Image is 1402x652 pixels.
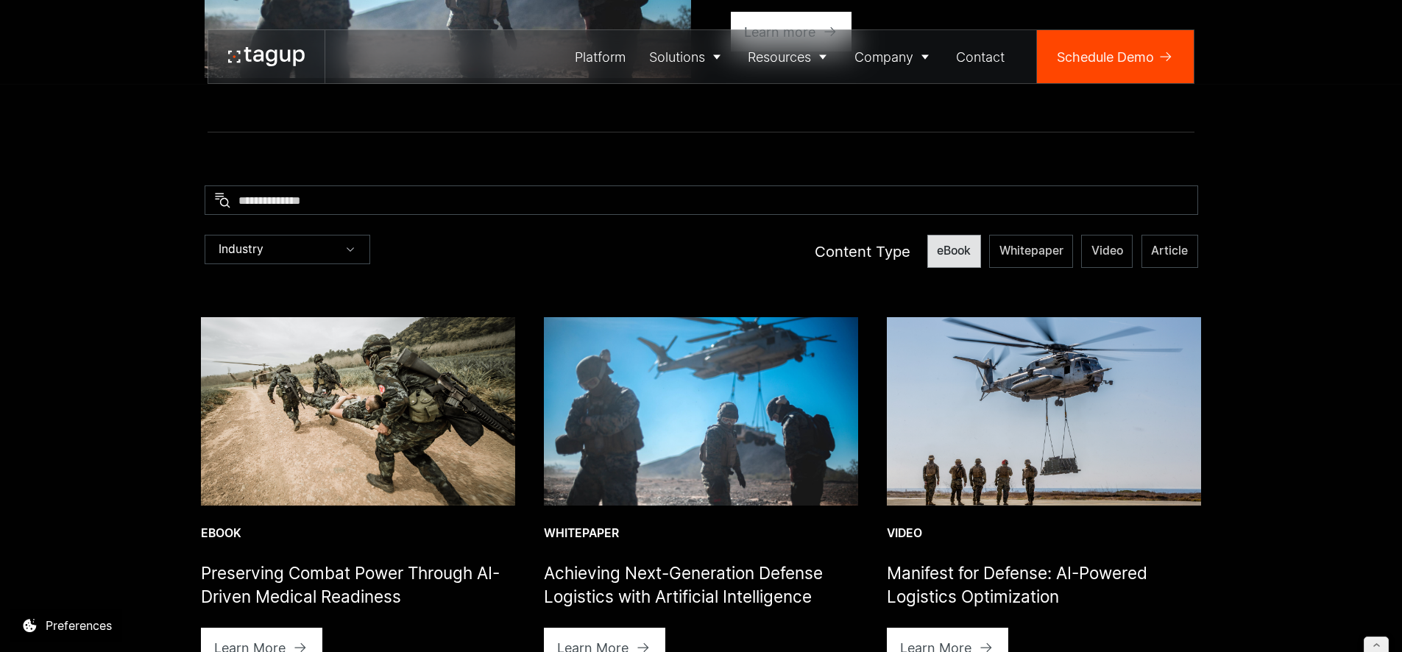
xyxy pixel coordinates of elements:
[544,525,858,542] div: Whitepaper
[737,30,843,83] a: Resources
[544,317,858,506] img: landing support specialists insert and extract assets in terrain, photo by Sgt. Conner Robbins
[945,30,1017,83] a: Contact
[46,617,112,634] div: Preferences
[637,30,737,83] a: Solutions
[854,47,913,67] div: Company
[1151,243,1188,259] span: Article
[544,561,858,608] h1: Achieving Next-Generation Defense Logistics with Artificial Intelligence
[956,47,1005,67] div: Contact
[201,525,515,542] div: eBook
[201,561,515,608] h1: Preserving Combat Power Through AI-Driven Medical Readiness
[205,235,370,264] div: Industry
[205,185,1198,268] form: Resources
[999,243,1063,259] span: Whitepaper
[887,525,1201,542] div: Video
[1037,30,1194,83] a: Schedule Demo
[564,30,638,83] a: Platform
[843,30,945,83] a: Company
[748,47,811,67] div: Resources
[815,241,910,262] div: Content Type
[1057,47,1154,67] div: Schedule Demo
[1091,243,1123,259] span: Video
[575,47,626,67] div: Platform
[937,243,971,259] span: eBook
[887,561,1201,608] h1: Manifest for Defense: AI-Powered Logistics Optimization
[219,242,263,257] div: Industry
[649,47,705,67] div: Solutions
